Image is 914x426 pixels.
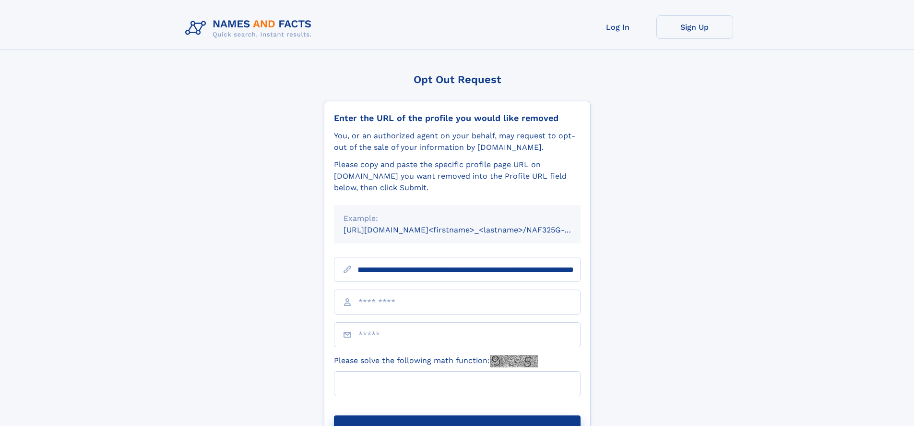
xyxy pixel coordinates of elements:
[344,225,599,234] small: [URL][DOMAIN_NAME]<firstname>_<lastname>/NAF325G-xxxxxxxx
[334,130,581,153] div: You, or an authorized agent on your behalf, may request to opt-out of the sale of your informatio...
[580,15,656,39] a: Log In
[656,15,733,39] a: Sign Up
[334,355,538,367] label: Please solve the following math function:
[334,159,581,194] div: Please copy and paste the specific profile page URL on [DOMAIN_NAME] you want removed into the Pr...
[324,73,591,85] div: Opt Out Request
[334,113,581,123] div: Enter the URL of the profile you would like removed
[344,213,571,224] div: Example:
[181,15,320,41] img: Logo Names and Facts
